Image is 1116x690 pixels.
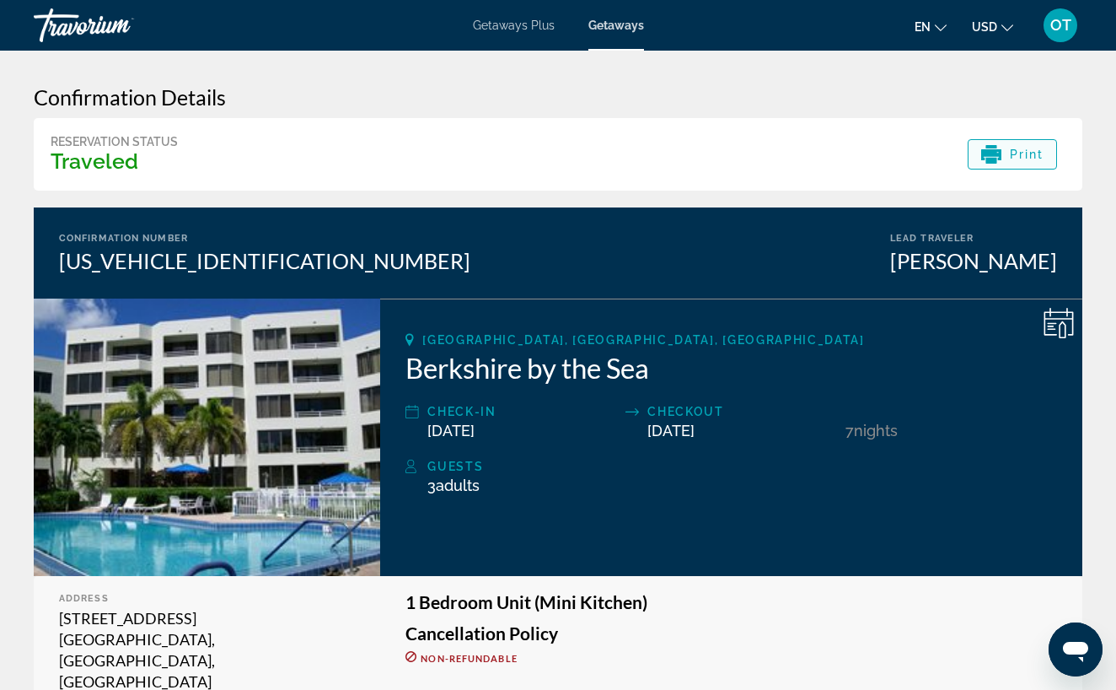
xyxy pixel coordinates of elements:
div: Checkout [647,402,837,422]
button: User Menu [1038,8,1082,43]
span: [DATE] [427,422,475,439]
h3: 1 Bedroom Unit (Mini Kitchen) [405,593,1057,612]
div: Address [59,593,355,604]
h3: Cancellation Policy [405,624,1057,643]
h3: Confirmation Details [34,84,1082,110]
a: Getaways [588,19,644,32]
button: Change language [915,14,947,39]
a: Getaways Plus [473,19,555,32]
div: Lead Traveler [890,233,1057,244]
span: Nights [854,422,898,439]
h2: Berkshire by the Sea [405,351,1057,385]
span: USD [972,20,997,34]
span: 3 [427,477,480,494]
button: Change currency [972,14,1013,39]
span: [GEOGRAPHIC_DATA], [GEOGRAPHIC_DATA], [GEOGRAPHIC_DATA] [422,333,864,347]
a: Travorium [34,3,202,47]
h3: Traveled [51,148,178,174]
div: [PERSON_NAME] [890,248,1057,273]
div: Guests [427,456,1057,477]
div: Check-In [427,402,617,422]
span: en [915,20,931,34]
span: [DATE] [647,422,695,439]
span: Non-refundable [421,653,517,664]
div: Reservation Status [51,135,178,148]
button: Print [968,139,1058,170]
div: [US_VEHICLE_IDENTIFICATION_NUMBER] [59,248,470,273]
div: Confirmation Number [59,233,470,244]
span: 7 [845,422,854,439]
span: OT [1050,17,1071,34]
span: Adults [436,477,480,494]
iframe: Кнопка запуска окна обмена сообщениями [1049,623,1103,677]
span: Print [1010,148,1044,161]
